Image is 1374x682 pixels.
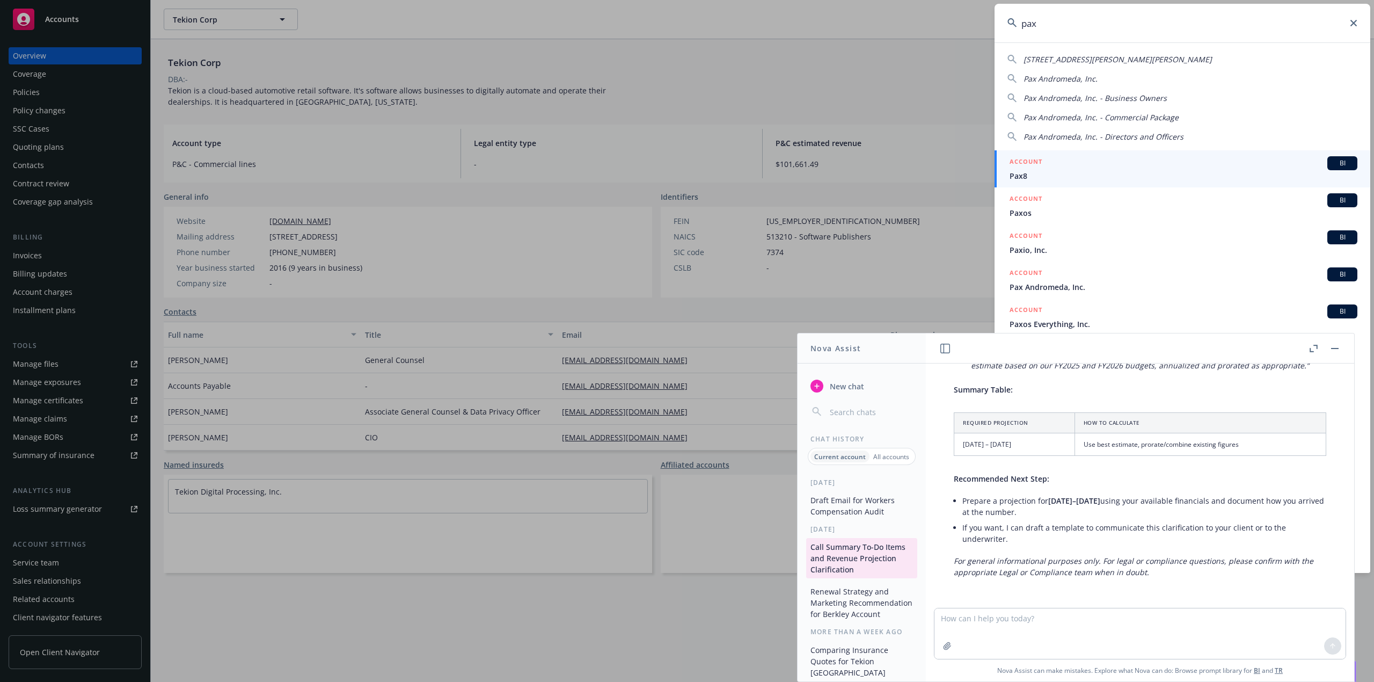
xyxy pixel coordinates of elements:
em: For general informational purposes only. For legal or compliance questions, please confirm with t... [954,556,1313,577]
a: BI [1254,666,1260,675]
div: Chat History [798,434,926,444]
span: [DATE]–[DATE] [1048,496,1100,506]
span: BI [1332,270,1353,279]
a: ACCOUNTBIPax8 [995,150,1370,187]
span: Summary Table: [954,384,1013,395]
a: TR [1275,666,1283,675]
h5: ACCOUNT [1010,156,1042,169]
span: Pax Andromeda, Inc. [1010,281,1357,293]
td: [DATE] – [DATE] [954,433,1075,456]
span: Pax8 [1010,170,1357,182]
span: Paxos [1010,207,1357,219]
a: ACCOUNTBIPaxio, Inc. [995,224,1370,262]
span: Pax Andromeda, Inc. - Commercial Package [1024,112,1179,122]
button: Draft Email for Workers Compensation Audit [806,491,917,520]
input: Search chats [828,404,913,419]
span: [STREET_ADDRESS][PERSON_NAME][PERSON_NAME] [1024,54,1212,64]
span: Recommended Next Step: [954,474,1049,484]
p: All accounts [873,452,909,461]
h5: ACCOUNT [1010,230,1042,243]
span: BI [1332,195,1353,205]
h5: ACCOUNT [1010,193,1042,206]
a: ACCOUNTBIPaxos Everything, Inc. [995,299,1370,336]
span: New chat [828,381,864,392]
span: Paxos Everything, Inc. [1010,318,1357,330]
span: Pax Andromeda, Inc. [1024,74,1098,84]
span: Pax Andromeda, Inc. - Business Owners [1024,93,1167,103]
span: BI [1332,233,1353,242]
button: New chat [806,376,917,396]
div: [DATE] [798,478,926,487]
p: Current account [814,452,866,461]
button: Comparing Insurance Quotes for Tekion [GEOGRAPHIC_DATA] [806,641,917,681]
span: Pax Andromeda, Inc. - Directors and Officers [1024,132,1183,142]
h5: ACCOUNT [1010,304,1042,317]
li: Prepare a projection for using your available financials and document how you arrived at the number. [962,493,1326,520]
th: How to Calculate [1075,413,1326,433]
h5: ACCOUNT [1010,267,1042,280]
button: Call Summary To-Do Items and Revenue Projection Clarification [806,538,917,578]
div: More than a week ago [798,627,926,636]
span: BI [1332,158,1353,168]
a: ACCOUNTBIPaxos [995,187,1370,224]
li: If you want, I can draft a template to communicate this clarification to your client or to the un... [962,520,1326,547]
span: Paxio, Inc. [1010,244,1357,256]
td: Use best estimate, prorate/combine existing figures [1075,433,1326,456]
h1: Nova Assist [810,343,861,354]
div: [DATE] [798,525,926,534]
input: Search... [995,4,1370,42]
button: Renewal Strategy and Marketing Recommendation for Berkley Account [806,583,917,623]
span: Nova Assist can make mistakes. Explore what Nova can do: Browse prompt library for and [930,659,1350,681]
th: Required Projection [954,413,1075,433]
span: BI [1332,307,1353,316]
a: ACCOUNTBIPax Andromeda, Inc. [995,262,1370,299]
